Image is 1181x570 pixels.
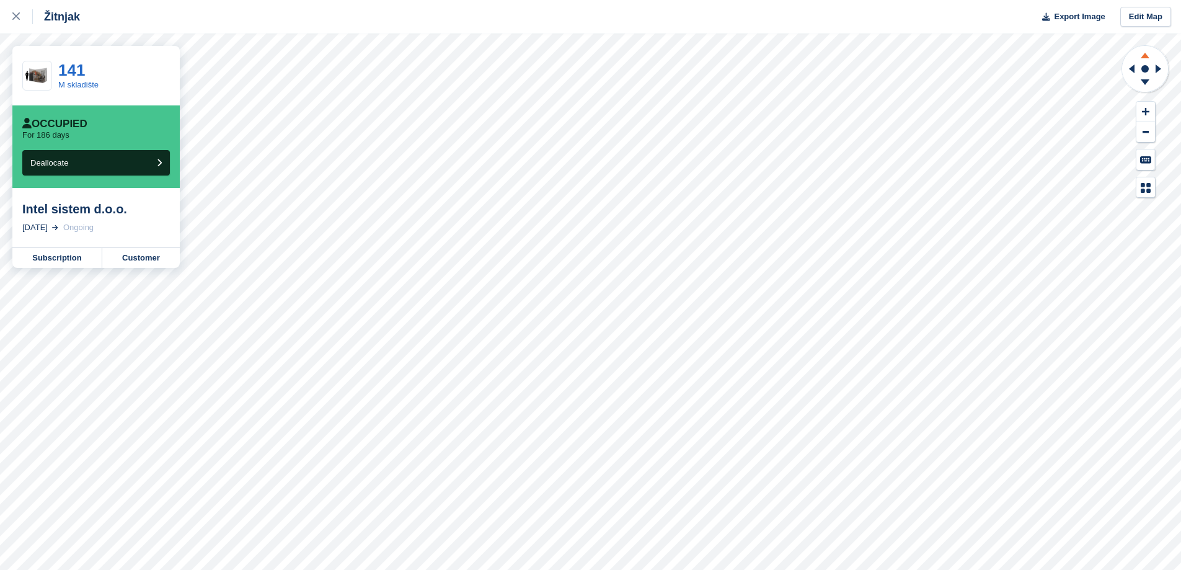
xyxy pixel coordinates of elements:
[22,118,87,130] div: Occupied
[12,248,102,268] a: Subscription
[1136,149,1155,170] button: Keyboard Shortcuts
[1035,7,1105,27] button: Export Image
[102,248,180,268] a: Customer
[63,221,94,234] div: Ongoing
[1136,102,1155,122] button: Zoom In
[22,202,170,216] div: Intel sistem d.o.o.
[58,80,99,89] a: M skladište
[1136,122,1155,143] button: Zoom Out
[58,61,85,79] a: 141
[22,150,170,176] button: Deallocate
[1120,7,1171,27] a: Edit Map
[33,9,80,24] div: Žitnjak
[52,225,58,230] img: arrow-right-light-icn-cde0832a797a2874e46488d9cf13f60e5c3a73dbe684e267c42b8395dfbc2abf.svg
[23,65,51,87] img: 60-sqft-unit.jpg
[30,158,68,167] span: Deallocate
[1054,11,1105,23] span: Export Image
[1136,177,1155,198] button: Map Legend
[22,221,48,234] div: [DATE]
[22,130,69,140] p: For 186 days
